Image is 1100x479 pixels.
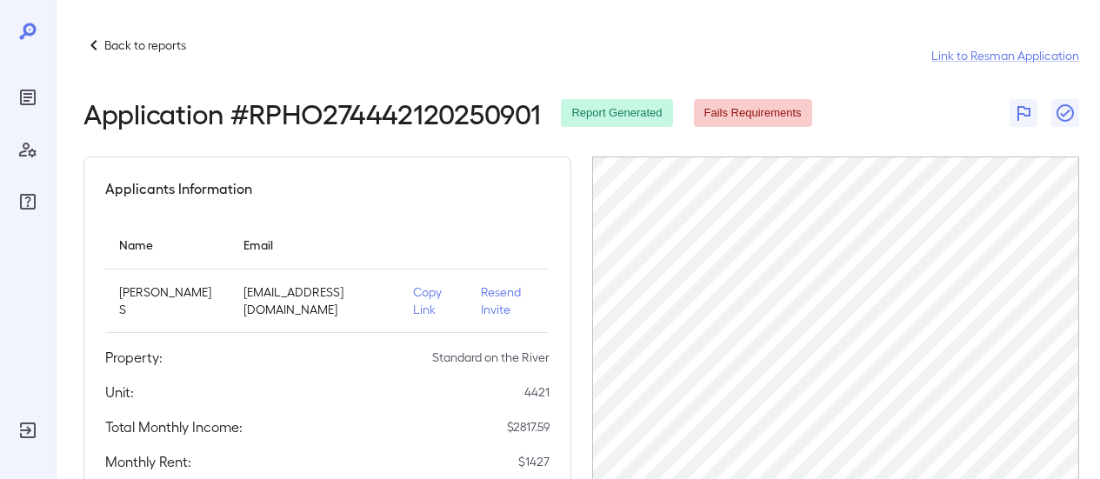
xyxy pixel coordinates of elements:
[104,37,186,54] p: Back to reports
[119,283,216,318] p: [PERSON_NAME] S
[1010,99,1037,127] button: Flag Report
[83,97,540,129] h2: Application # RPHO274442120250901
[561,105,672,122] span: Report Generated
[230,220,399,269] th: Email
[14,136,42,163] div: Manage Users
[694,105,812,122] span: Fails Requirements
[518,453,550,470] p: $ 1427
[524,383,550,401] p: 4421
[14,416,42,444] div: Log Out
[105,451,191,472] h5: Monthly Rent:
[14,188,42,216] div: FAQ
[432,349,550,366] p: Standard on the River
[105,382,134,402] h5: Unit:
[105,220,230,269] th: Name
[105,416,243,437] h5: Total Monthly Income:
[481,283,536,318] p: Resend Invite
[413,283,453,318] p: Copy Link
[243,283,385,318] p: [EMAIL_ADDRESS][DOMAIN_NAME]
[1051,99,1079,127] button: Close Report
[14,83,42,111] div: Reports
[105,178,252,199] h5: Applicants Information
[105,347,163,368] h5: Property:
[931,47,1079,64] a: Link to Resman Application
[507,418,550,436] p: $ 2817.59
[105,220,550,333] table: simple table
